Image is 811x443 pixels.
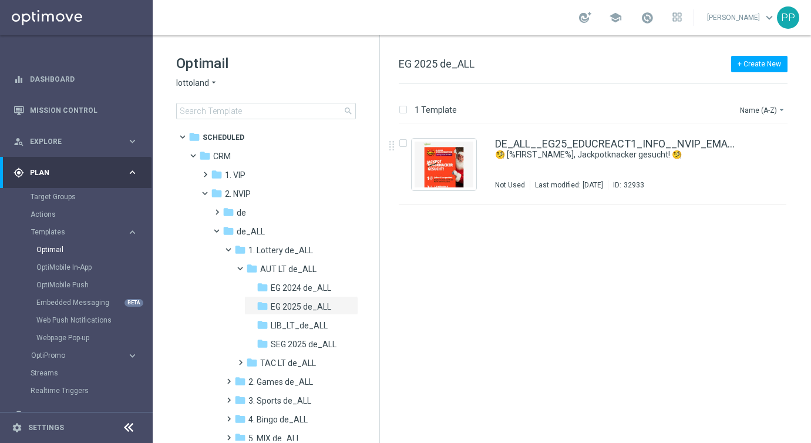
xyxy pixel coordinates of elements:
[31,351,139,360] div: OptiPromo keyboard_arrow_right
[31,229,127,236] div: Templates
[36,329,152,347] div: Webpage Pop-up
[763,11,776,24] span: keyboard_arrow_down
[31,206,152,223] div: Actions
[199,150,211,162] i: folder
[260,264,317,274] span: AUT LT de_ALL
[777,105,786,115] i: arrow_drop_down
[260,358,316,368] span: TAC LT de_ALL
[14,136,24,147] i: person_search
[36,245,122,254] a: Optimail
[36,294,152,311] div: Embedded Messaging
[234,413,246,425] i: folder
[495,149,737,160] div: 🧐 [%FIRST_NAME%], Jackpotknacker gesucht! 🧐
[777,6,799,29] div: PP
[609,11,622,24] span: school
[30,138,127,145] span: Explore
[271,283,331,293] span: EG 2024 de_ALL
[248,245,313,256] span: 1. Lottery de_ALL
[14,167,127,178] div: Plan
[271,339,336,350] span: SEG 2025 de_ALL
[36,276,152,294] div: OptiMobile Push
[14,410,24,421] i: play_circle_outline
[30,169,127,176] span: Plan
[234,244,246,256] i: folder
[248,414,308,425] span: 4. Bingo de_ALL
[31,227,139,237] button: Templates keyboard_arrow_right
[237,207,246,218] span: de
[495,139,737,149] a: DE_ALL__EG25_EDUCREACT1_INFO__NVIP_EMA_TAC_LT
[36,298,122,307] a: Embedded Messaging
[36,333,122,343] a: Webpage Pop-up
[739,103,788,117] button: Name (A-Z)arrow_drop_down
[246,357,258,368] i: folder
[13,106,139,115] button: Mission Control
[14,95,138,126] div: Mission Control
[14,74,24,85] i: equalizer
[237,226,265,237] span: de_ALL
[36,316,122,325] a: Web Push Notifications
[30,63,138,95] a: Dashboard
[731,56,788,72] button: + Create New
[234,394,246,406] i: folder
[223,225,234,237] i: folder
[31,352,127,359] div: OptiPromo
[127,227,138,238] i: keyboard_arrow_right
[706,9,777,26] a: [PERSON_NAME]keyboard_arrow_down
[127,136,138,147] i: keyboard_arrow_right
[31,364,152,382] div: Streams
[223,206,234,218] i: folder
[225,170,245,180] span: 1. VIP
[14,167,24,178] i: gps_fixed
[213,151,231,162] span: CRM
[13,411,139,420] button: play_circle_outline Execute keyboard_arrow_right
[225,189,251,199] span: 2. NVIP
[13,137,139,146] button: person_search Explore keyboard_arrow_right
[31,192,122,202] a: Target Groups
[399,58,475,70] span: EG 2025 de_ALL
[12,422,22,433] i: settings
[189,131,200,143] i: folder
[36,263,122,272] a: OptiMobile In-App
[31,382,152,400] div: Realtime Triggers
[14,410,127,421] div: Execute
[31,347,152,364] div: OptiPromo
[127,410,138,421] i: keyboard_arrow_right
[387,124,809,205] div: Press SPACE to select this row.
[211,187,223,199] i: folder
[36,241,152,259] div: Optimail
[246,263,258,274] i: folder
[31,368,122,378] a: Streams
[31,352,115,359] span: OptiPromo
[127,167,138,178] i: keyboard_arrow_right
[36,259,152,276] div: OptiMobile In-App
[176,78,218,89] button: lottoland arrow_drop_down
[248,395,311,406] span: 3. Sports de_ALL
[624,180,644,190] div: 32933
[344,106,353,116] span: search
[257,338,268,350] i: folder
[13,75,139,84] button: equalizer Dashboard
[36,280,122,290] a: OptiMobile Push
[530,180,608,190] div: Last modified: [DATE]
[176,103,356,119] input: Search Template
[257,300,268,312] i: folder
[127,350,138,361] i: keyboard_arrow_right
[13,168,139,177] button: gps_fixed Plan keyboard_arrow_right
[31,210,122,219] a: Actions
[124,299,143,307] div: BETA
[176,78,209,89] span: lottoland
[234,375,246,387] i: folder
[31,229,115,236] span: Templates
[495,180,525,190] div: Not Used
[495,149,710,160] a: 🧐 [%FIRST_NAME%], Jackpotknacker gesucht! 🧐
[31,386,122,395] a: Realtime Triggers
[176,54,356,73] h1: Optimail
[257,281,268,293] i: folder
[31,188,152,206] div: Target Groups
[209,78,218,89] i: arrow_drop_down
[36,311,152,329] div: Web Push Notifications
